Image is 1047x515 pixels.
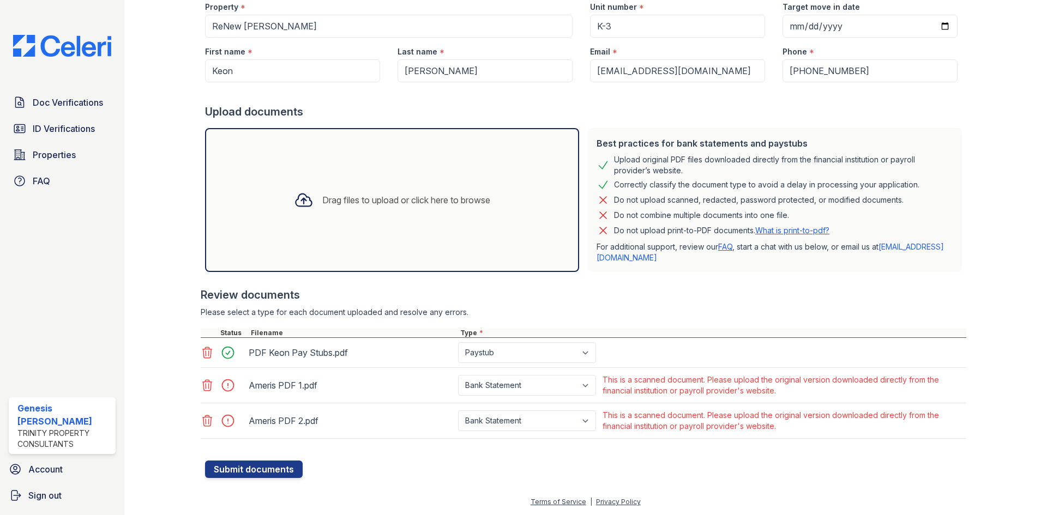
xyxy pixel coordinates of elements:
button: Submit documents [205,461,303,478]
div: Do not upload scanned, redacted, password protected, or modified documents. [614,193,904,207]
div: This is a scanned document. Please upload the original version downloaded directly from the finan... [603,410,964,432]
span: Account [28,463,63,476]
label: Last name [398,46,437,57]
a: Properties [9,144,116,166]
div: Review documents [201,287,966,302]
div: Drag files to upload or click here to browse [322,193,490,207]
div: Ameris PDF 2.pdf [249,412,454,429]
div: Do not combine multiple documents into one file. [614,209,789,222]
label: Email [590,46,610,57]
div: Status [218,329,249,337]
div: Type [458,329,966,337]
a: FAQ [9,170,116,192]
span: Sign out [28,489,62,502]
label: First name [205,46,245,57]
label: Target move in date [783,2,860,13]
p: For additional support, review our , start a chat with us below, or email us at [597,241,953,263]
a: What is print-to-pdf? [755,226,829,235]
div: Ameris PDF 1.pdf [249,377,454,394]
a: Account [4,458,120,480]
div: PDF Keon Pay Stubs.pdf [249,344,454,361]
a: FAQ [718,242,732,251]
label: Phone [783,46,807,57]
div: Correctly classify the document type to avoid a delay in processing your application. [614,178,919,191]
a: Sign out [4,484,120,506]
div: Genesis [PERSON_NAME] [17,402,111,428]
a: Doc Verifications [9,92,116,113]
div: Trinity Property Consultants [17,428,111,450]
div: This is a scanned document. Please upload the original version downloaded directly from the finan... [603,374,964,396]
a: ID Verifications [9,118,116,140]
span: Properties [33,148,76,161]
div: Upload documents [205,104,966,119]
div: Upload original PDF files downloaded directly from the financial institution or payroll provider’... [614,154,953,176]
label: Unit number [590,2,637,13]
a: Terms of Service [531,498,586,506]
div: | [590,498,592,506]
label: Property [205,2,238,13]
div: Filename [249,329,458,337]
a: Privacy Policy [596,498,641,506]
span: FAQ [33,174,50,187]
span: Doc Verifications [33,96,103,109]
div: Best practices for bank statements and paystubs [597,137,953,150]
p: Do not upload print-to-PDF documents. [614,225,829,236]
img: CE_Logo_Blue-a8612792a0a2168367f1c8372b55b34899dd931a85d93a1a3d3e32e68fde9ad4.png [4,35,120,57]
span: ID Verifications [33,122,95,135]
div: Please select a type for each document uploaded and resolve any errors. [201,307,966,318]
